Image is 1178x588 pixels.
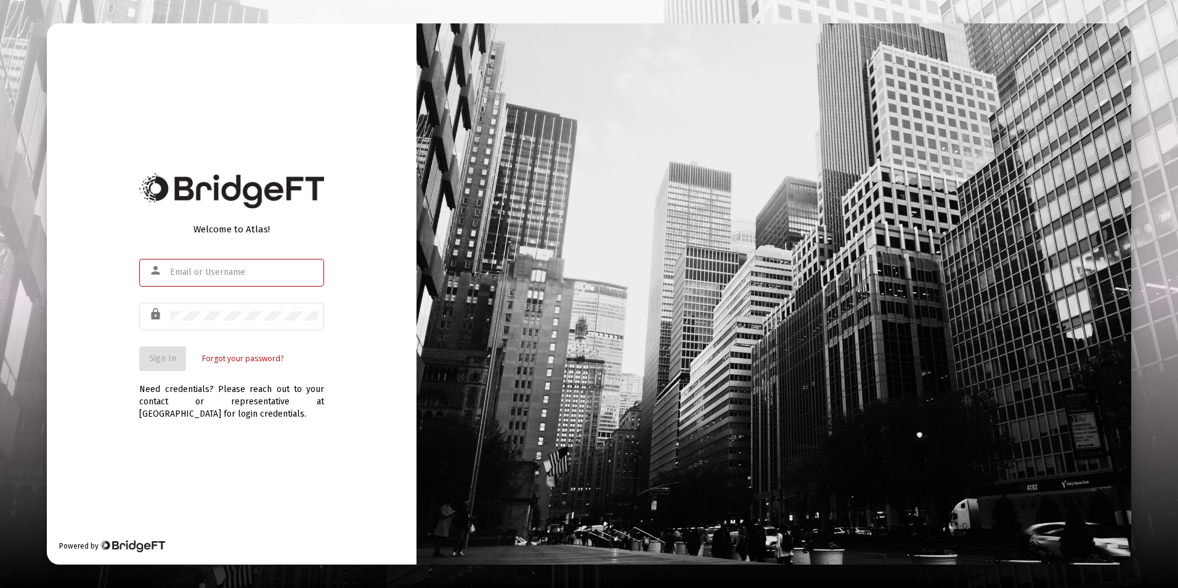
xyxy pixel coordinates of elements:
[100,540,165,552] img: Bridge Financial Technology Logo
[170,267,318,277] input: Email or Username
[139,346,186,371] button: Sign In
[139,173,324,208] img: Bridge Financial Technology Logo
[202,353,283,365] a: Forgot your password?
[139,223,324,235] div: Welcome to Atlas!
[59,540,165,552] div: Powered by
[149,263,164,278] mat-icon: person
[139,371,324,420] div: Need credentials? Please reach out to your contact or representative at [GEOGRAPHIC_DATA] for log...
[149,353,176,364] span: Sign In
[149,307,164,322] mat-icon: lock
